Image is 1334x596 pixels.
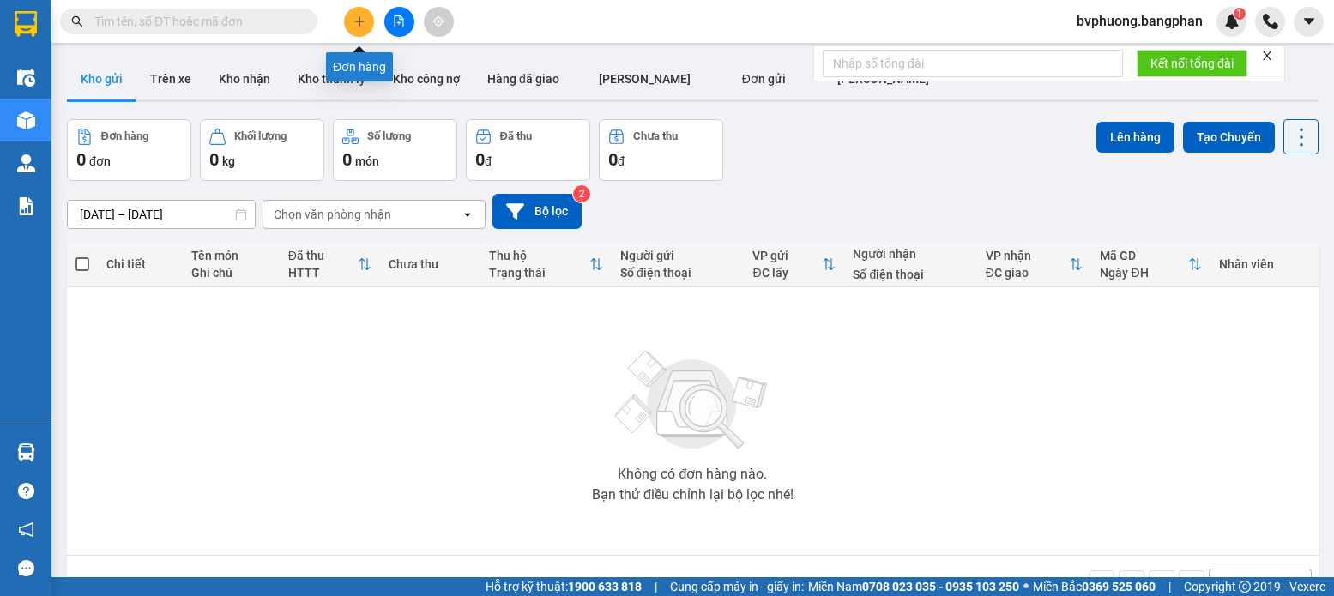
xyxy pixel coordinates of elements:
[1096,122,1174,153] button: Lên hàng
[136,58,205,99] button: Trên xe
[424,7,454,37] button: aim
[101,130,148,142] div: Đơn hàng
[384,7,414,37] button: file-add
[1239,581,1251,593] span: copyright
[17,443,35,461] img: warehouse-icon
[607,340,778,461] img: svg+xml;base64,PHN2ZyBjbGFzcz0ibGlzdC1wbHVnX19zdmciIHhtbG5zPSJodHRwOi8vd3d3LnczLm9yZy8yMDAwL3N2Zy...
[475,149,485,170] span: 0
[367,130,411,142] div: Số lượng
[474,58,573,99] button: Hàng đã giao
[106,257,174,271] div: Chi tiết
[67,58,136,99] button: Kho gửi
[744,242,844,287] th: Toggle SortBy
[191,249,271,262] div: Tên món
[89,154,111,168] span: đơn
[1294,7,1324,37] button: caret-down
[986,249,1070,262] div: VP nhận
[393,15,405,27] span: file-add
[489,249,589,262] div: Thu hộ
[94,12,297,31] input: Tìm tên, số ĐT hoặc mã đơn
[326,52,393,81] div: Đơn hàng
[379,58,474,99] button: Kho công nợ
[466,119,590,181] button: Đã thu0đ
[485,154,492,168] span: đ
[1287,576,1301,590] svg: open
[489,266,589,280] div: Trạng thái
[280,242,380,287] th: Toggle SortBy
[288,249,358,262] div: Đã thu
[655,577,657,596] span: |
[461,208,474,221] svg: open
[222,154,235,168] span: kg
[1261,50,1273,62] span: close
[480,242,612,287] th: Toggle SortBy
[67,119,191,181] button: Đơn hàng0đơn
[389,257,472,271] div: Chưa thu
[17,154,35,172] img: warehouse-icon
[752,249,822,262] div: VP gửi
[618,467,767,481] div: Không có đơn hàng nào.
[18,560,34,576] span: message
[986,266,1070,280] div: ĐC giao
[862,580,1019,593] strong: 0708 023 035 - 0935 103 250
[432,15,444,27] span: aim
[1301,14,1317,29] span: caret-down
[608,149,618,170] span: 0
[1220,575,1273,592] div: 10 / trang
[1082,580,1156,593] strong: 0369 525 060
[71,15,83,27] span: search
[191,266,271,280] div: Ghi chú
[342,149,352,170] span: 0
[486,577,642,596] span: Hỗ trợ kỹ thuật:
[568,580,642,593] strong: 1900 633 818
[1100,249,1187,262] div: Mã GD
[274,206,391,223] div: Chọn văn phòng nhận
[1023,583,1029,590] span: ⚪️
[1091,242,1210,287] th: Toggle SortBy
[853,268,968,281] div: Số điện thoại
[1263,14,1278,29] img: phone-icon
[68,201,255,228] input: Select a date range.
[17,111,35,129] img: warehouse-icon
[76,149,86,170] span: 0
[1063,10,1216,32] span: bvphuong.bangphan
[1150,54,1234,73] span: Kết nối tổng đài
[618,154,625,168] span: đ
[620,266,735,280] div: Số điện thoại
[1224,14,1240,29] img: icon-new-feature
[1100,266,1187,280] div: Ngày ĐH
[284,58,379,99] button: Kho thanh lý
[288,266,358,280] div: HTTT
[18,521,34,538] span: notification
[17,69,35,87] img: warehouse-icon
[17,197,35,215] img: solution-icon
[1219,257,1310,271] div: Nhân viên
[633,130,678,142] div: Chưa thu
[1137,50,1247,77] button: Kết nối tổng đài
[344,7,374,37] button: plus
[1168,577,1171,596] span: |
[500,130,532,142] div: Đã thu
[670,577,804,596] span: Cung cấp máy in - giấy in:
[599,119,723,181] button: Chưa thu0đ
[1033,577,1156,596] span: Miền Bắc
[18,483,34,499] span: question-circle
[355,154,379,168] span: món
[1183,122,1275,153] button: Tạo Chuyến
[977,242,1092,287] th: Toggle SortBy
[592,488,794,502] div: Bạn thử điều chỉnh lại bộ lọc nhé!
[823,50,1123,77] input: Nhập số tổng đài
[1236,8,1242,20] span: 1
[620,249,735,262] div: Người gửi
[205,58,284,99] button: Kho nhận
[599,72,691,86] span: [PERSON_NAME]
[853,247,968,261] div: Người nhận
[742,72,786,86] span: Đơn gửi
[573,185,590,202] sup: 2
[333,119,457,181] button: Số lượng0món
[15,11,37,37] img: logo-vxr
[200,119,324,181] button: Khối lượng0kg
[353,15,365,27] span: plus
[808,577,1019,596] span: Miền Nam
[752,266,822,280] div: ĐC lấy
